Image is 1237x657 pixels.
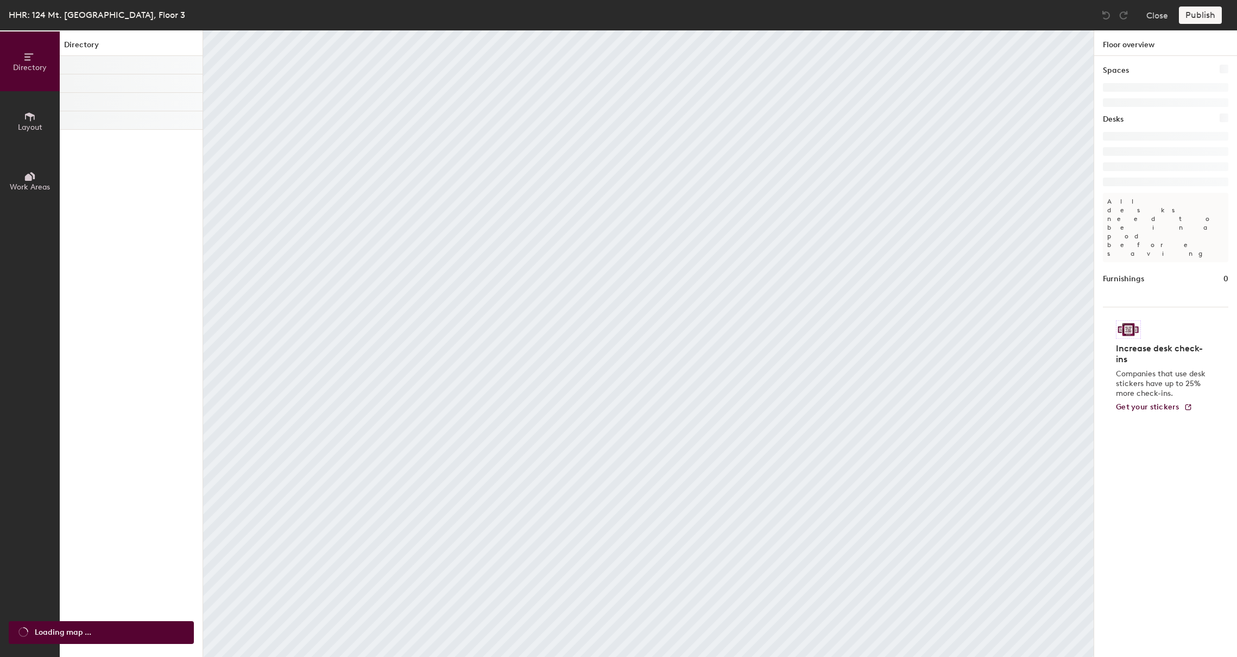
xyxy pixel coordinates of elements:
[1101,10,1112,21] img: Undo
[18,123,42,132] span: Layout
[1116,320,1141,339] img: Sticker logo
[1103,113,1124,125] h1: Desks
[1103,273,1144,285] h1: Furnishings
[1223,273,1228,285] h1: 0
[1103,65,1129,77] h1: Spaces
[1116,343,1209,365] h4: Increase desk check-ins
[1118,10,1129,21] img: Redo
[1103,193,1228,262] p: All desks need to be in a pod before saving
[203,30,1094,657] canvas: Map
[9,8,185,22] div: HHR: 124 Mt. [GEOGRAPHIC_DATA], Floor 3
[1116,403,1192,412] a: Get your stickers
[60,39,203,56] h1: Directory
[1146,7,1168,24] button: Close
[35,627,91,639] span: Loading map ...
[1116,369,1209,399] p: Companies that use desk stickers have up to 25% more check-ins.
[13,63,47,72] span: Directory
[1094,30,1237,56] h1: Floor overview
[10,182,50,192] span: Work Areas
[1116,402,1179,412] span: Get your stickers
